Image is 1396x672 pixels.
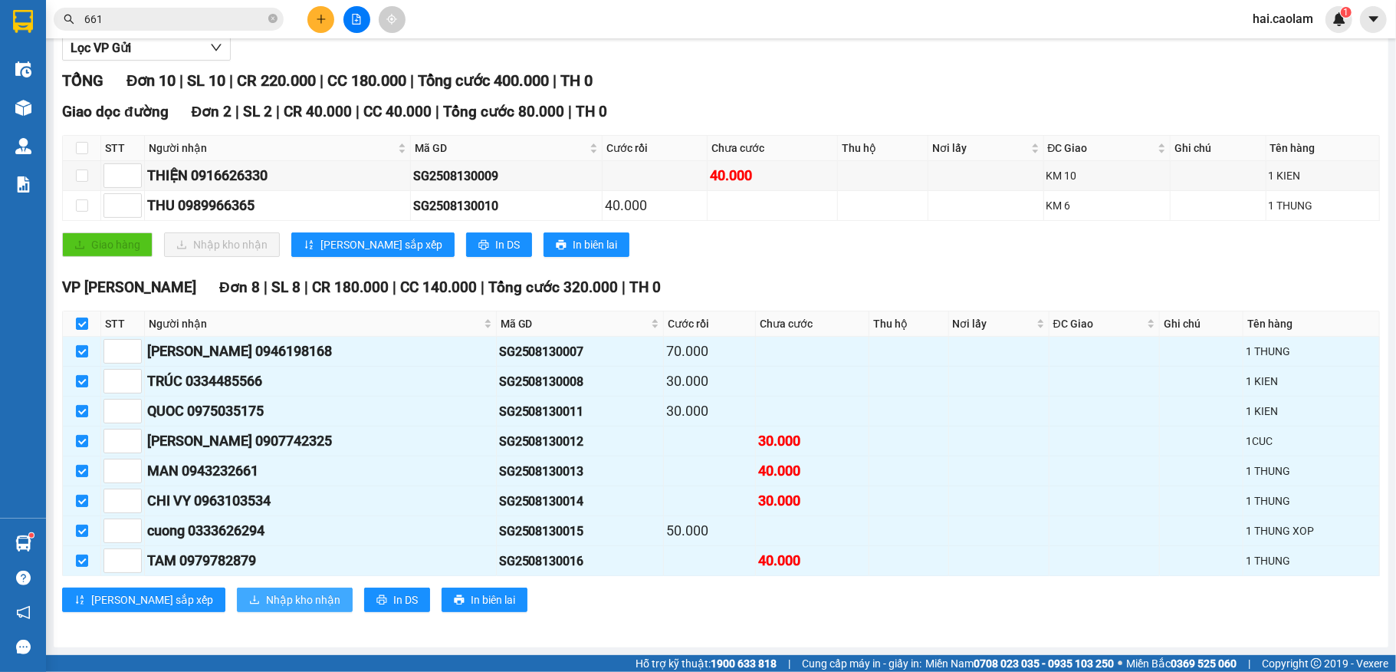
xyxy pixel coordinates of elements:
[869,311,949,337] th: Thu hộ
[413,196,599,216] div: SG2508130010
[553,71,557,90] span: |
[1053,315,1144,332] span: ĐC Giao
[708,136,837,161] th: Chưa cước
[376,595,387,607] span: printer
[147,400,494,422] div: QUOC 0975035175
[192,103,232,120] span: Đơn 2
[149,315,481,332] span: Người nhận
[666,400,753,422] div: 30.000
[1171,657,1237,670] strong: 0369 525 060
[413,166,599,186] div: SG2508130009
[316,14,327,25] span: plus
[410,71,414,90] span: |
[219,278,260,296] span: Đơn 8
[443,103,564,120] span: Tổng cước 80.000
[497,367,664,397] td: SG2508130008
[307,6,334,33] button: plus
[62,588,225,612] button: sort-ascending[PERSON_NAME] sắp xếp
[953,315,1033,332] span: Nơi lấy
[605,195,705,216] div: 40.000
[1360,6,1387,33] button: caret-down
[187,71,225,90] span: SL 10
[327,71,406,90] span: CC 180.000
[636,655,777,672] span: Hỗ trợ kỹ thuật:
[15,535,31,552] img: warehouse-icon
[471,591,515,608] span: In biên lai
[1266,136,1380,161] th: Tên hàng
[495,236,520,253] span: In DS
[544,232,629,257] button: printerIn biên lai
[710,165,834,186] div: 40.000
[411,191,603,221] td: SG2508130010
[19,99,87,171] b: [PERSON_NAME]
[101,311,145,337] th: STT
[466,232,532,257] button: printerIn DS
[351,14,362,25] span: file-add
[1246,403,1377,420] div: 1 KIEN
[74,595,85,607] span: sort-ascending
[1343,7,1348,18] span: 1
[435,103,439,120] span: |
[16,640,31,654] span: message
[266,591,340,608] span: Nhập kho nhận
[237,71,316,90] span: CR 220.000
[62,71,103,90] span: TỔNG
[147,490,494,512] div: CHI VY 0963103534
[711,657,777,670] strong: 1900 633 818
[393,278,396,296] span: |
[363,103,432,120] span: CC 40.000
[1243,311,1380,337] th: Tên hàng
[1046,197,1168,214] div: KM 6
[1048,140,1155,156] span: ĐC Giao
[126,71,176,90] span: Đơn 10
[497,516,664,546] td: SG2508130015
[1118,660,1122,667] span: ⚪️
[442,588,527,612] button: printerIn biên lai
[147,195,408,216] div: THU 0989966365
[229,71,233,90] span: |
[62,36,231,61] button: Lọc VP Gửi
[1126,655,1237,672] span: Miền Bắc
[1269,197,1377,214] div: 1 THUNG
[499,522,661,541] div: SG2508130015
[1246,343,1377,360] div: 1 THUNG
[758,430,866,452] div: 30.000
[488,278,618,296] span: Tổng cước 320.000
[15,61,31,77] img: warehouse-icon
[129,58,211,71] b: [DOMAIN_NAME]
[164,232,280,257] button: downloadNhập kho nhận
[497,337,664,367] td: SG2508130007
[16,571,31,585] span: question-circle
[481,278,484,296] span: |
[235,103,239,120] span: |
[497,397,664,427] td: SG2508130011
[497,546,664,576] td: SG2508130016
[1046,167,1168,184] div: KM 10
[147,165,408,186] div: THIỆN 0916626330
[400,278,477,296] span: CC 140.000
[756,311,869,337] th: Chưa cước
[71,38,131,58] span: Lọc VP Gửi
[497,427,664,456] td: SG2508130012
[1246,373,1377,390] div: 1 KIEN
[264,278,268,296] span: |
[603,136,708,161] th: Cước rồi
[1246,522,1377,539] div: 1 THUNG XOP
[268,12,278,27] span: close-circle
[499,402,661,421] div: SG2508130011
[758,460,866,482] div: 40.000
[91,591,213,608] span: [PERSON_NAME] sắp xếp
[29,533,34,538] sup: 1
[147,460,494,482] div: MAN 0943232661
[271,278,301,296] span: SL 8
[147,341,494,362] div: [PERSON_NAME] 0946198168
[497,456,664,486] td: SG2508130013
[304,278,308,296] span: |
[788,655,790,672] span: |
[15,100,31,116] img: warehouse-icon
[666,520,753,542] div: 50.000
[15,138,31,154] img: warehouse-icon
[622,278,626,296] span: |
[1246,492,1377,509] div: 1 THUNG
[499,552,661,571] div: SG2508130016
